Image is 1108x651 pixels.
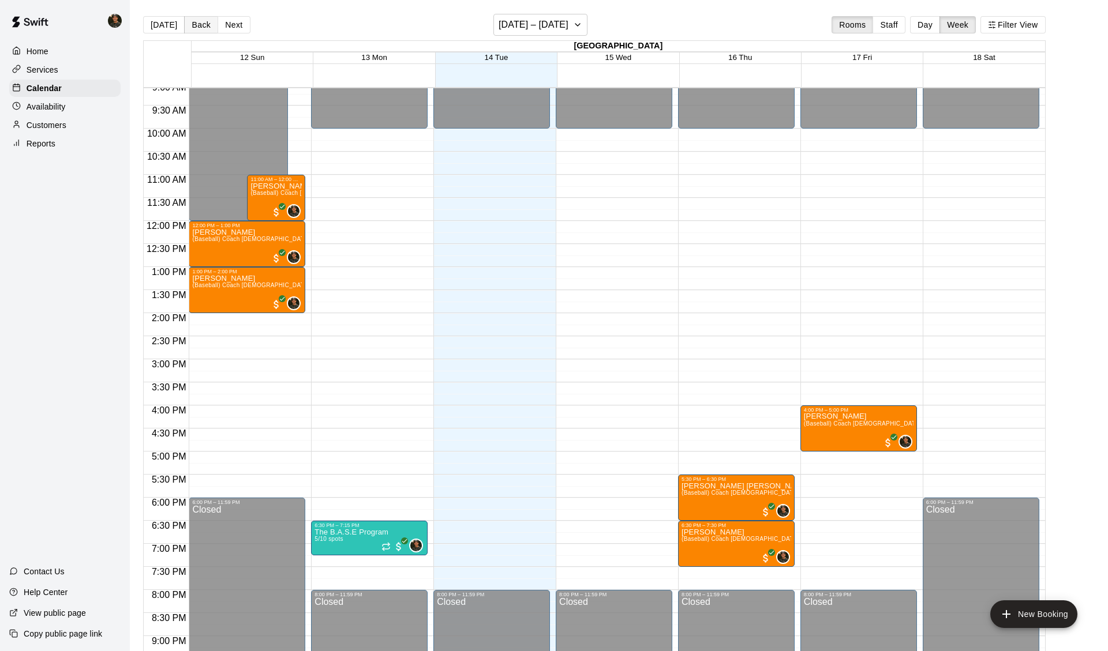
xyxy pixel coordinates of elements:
a: Reports [9,135,121,152]
p: Availability [27,101,66,112]
img: Christian Cocokios [777,551,789,563]
div: 11:00 AM – 12:00 PM [250,176,302,182]
span: 3:30 PM [149,382,189,392]
p: Reports [27,138,55,149]
span: 1:30 PM [149,290,189,300]
button: Rooms [832,16,873,33]
span: Recurring event [381,542,391,551]
span: 6:00 PM [149,498,189,507]
span: 9:00 PM [149,636,189,646]
span: Christian Cocokios [291,296,301,310]
span: 12:00 PM [144,221,189,231]
button: add [990,600,1077,628]
span: (Baseball) Coach [DEMOGRAPHIC_DATA][PERSON_NAME] Lesson: 60 min [682,490,892,496]
img: Christian Cocokios [410,540,422,551]
button: Week [939,16,976,33]
span: All customers have paid [760,506,772,518]
div: 6:30 PM – 7:15 PM [315,522,424,528]
span: 3:00 PM [149,359,189,369]
div: 8:00 PM – 11:59 PM [315,592,424,597]
div: 6:30 PM – 7:30 PM: Desmond Sweeney [678,521,795,567]
span: 10:30 AM [144,152,189,161]
div: Christian Cocokios [776,504,790,518]
span: Christian Cocokios [781,504,790,518]
span: 2:00 PM [149,313,189,323]
button: Staff [873,16,905,33]
span: 5:30 PM [149,475,189,484]
button: 14 Tue [485,53,508,62]
p: Home [27,46,48,57]
img: Christian Cocokios [288,251,300,263]
span: 13 Mon [361,53,387,62]
div: Christian Cocokios [287,296,301,310]
span: 8:00 PM [149,590,189,600]
p: View public page [24,607,86,619]
span: (Baseball) Coach [DEMOGRAPHIC_DATA][PERSON_NAME] Lesson: 60 min [682,536,892,542]
button: Day [910,16,940,33]
a: Availability [9,98,121,115]
div: Christian Cocokios [287,250,301,264]
img: Christian Cocokios [777,505,789,517]
span: (Baseball) Coach [DEMOGRAPHIC_DATA][PERSON_NAME] Lesson: 60 min [192,282,403,288]
div: 4:00 PM – 5:00 PM [804,407,914,413]
span: 4:30 PM [149,428,189,438]
div: 11:00 AM – 12:00 PM: (Baseball) Coach Christian Hitting Lesson: 60 min [247,175,305,221]
div: 5:30 PM – 6:30 PM [682,476,791,482]
span: 4:00 PM [149,405,189,415]
span: Christian Cocokios [414,539,423,552]
h6: [DATE] – [DATE] [499,17,568,33]
button: 16 Thu [728,53,752,62]
div: 6:30 PM – 7:15 PM: The B.A.S.E Program [311,521,428,555]
div: Christian Cocokios [409,539,423,552]
a: Calendar [9,80,121,97]
div: 12:00 PM – 1:00 PM [192,223,302,228]
span: 12 Sun [240,53,264,62]
p: Help Center [24,586,68,598]
span: 15 Wed [605,53,631,62]
div: 8:00 PM – 11:59 PM [437,592,546,597]
span: Christian Cocokios [291,250,301,264]
span: Christian Cocokios [291,204,301,218]
button: 18 Sat [973,53,995,62]
img: Christian Cocokios [900,436,911,447]
span: (Baseball) Coach [DEMOGRAPHIC_DATA][PERSON_NAME] Lesson: 60 min [192,236,403,242]
button: Back [184,16,218,33]
div: [GEOGRAPHIC_DATA] [192,41,1045,52]
span: Christian Cocokios [781,550,790,564]
span: 6:30 PM [149,521,189,530]
span: 9:30 AM [149,106,189,115]
p: Services [27,64,58,76]
span: 10:00 AM [144,129,189,138]
span: All customers have paid [760,552,772,564]
div: 8:00 PM – 11:59 PM [804,592,914,597]
div: Christian Cocokios [106,9,130,32]
img: Christian Cocokios [288,298,300,309]
button: Filter View [980,16,1045,33]
span: 8:30 PM [149,613,189,623]
img: Christian Cocokios [288,205,300,217]
span: 11:00 AM [144,175,189,185]
div: 1:00 PM – 2:00 PM [192,269,302,274]
div: Christian Cocokios [287,204,301,218]
div: 12:00 PM – 1:00 PM: Aidan Given [189,221,305,267]
p: Contact Us [24,566,65,577]
span: 12:30 PM [144,244,189,254]
div: 6:00 PM – 11:59 PM [926,499,1036,505]
p: Customers [27,119,66,131]
div: 4:00 PM – 5:00 PM: Hayes Jones [800,405,917,451]
a: Home [9,43,121,60]
a: Customers [9,116,121,134]
span: Christian Cocokios [903,435,912,449]
span: All customers have paid [271,253,282,264]
span: 7:30 PM [149,567,189,577]
span: (Baseball) Coach [DEMOGRAPHIC_DATA][PERSON_NAME] Lesson: 60 min [250,190,461,196]
span: 17 Fri [852,53,872,62]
